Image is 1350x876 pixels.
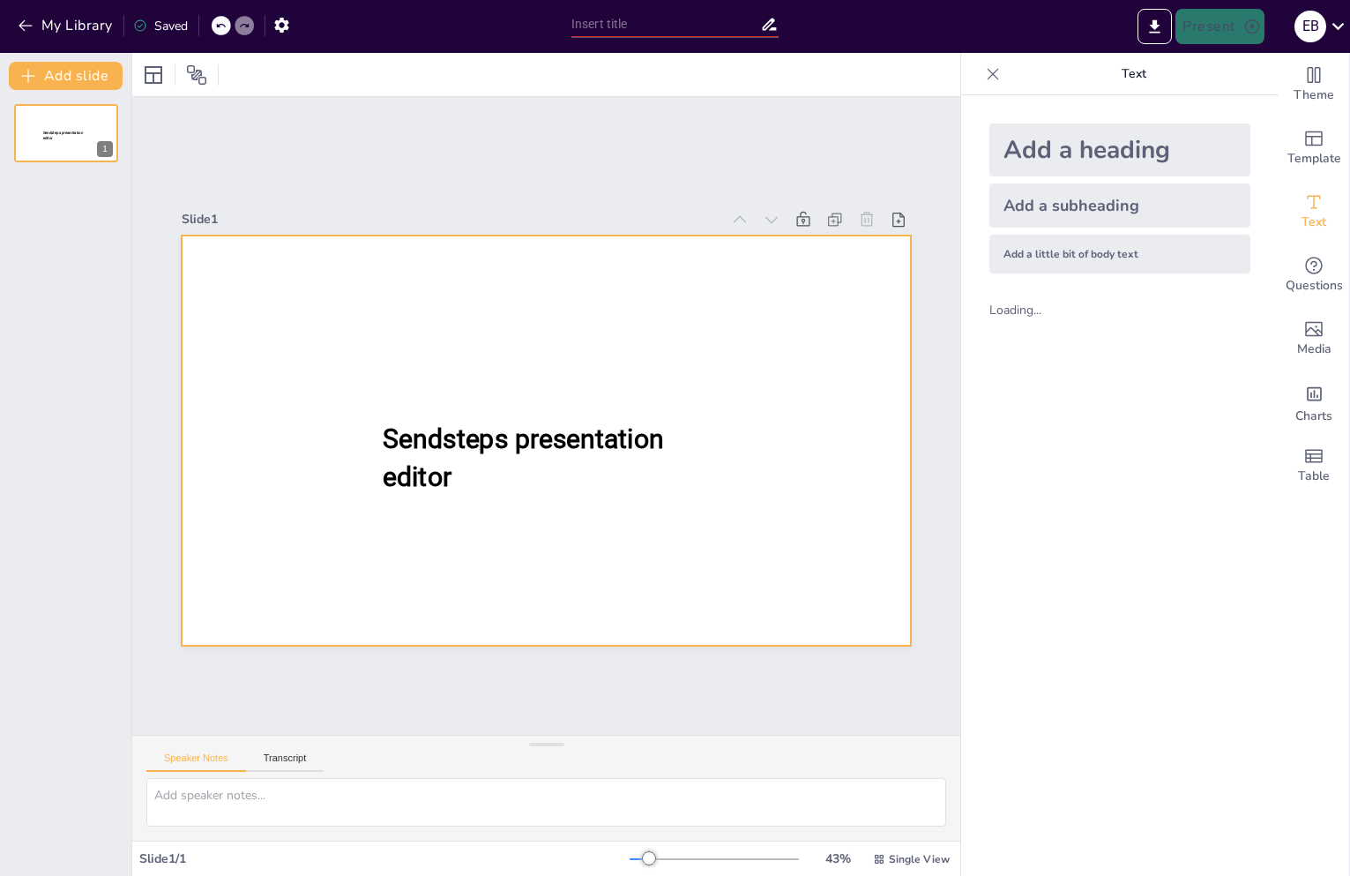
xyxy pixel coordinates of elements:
[1279,307,1349,371] div: Add images, graphics, shapes or video
[571,11,760,37] input: Insert title
[889,852,950,866] span: Single View
[817,850,859,867] div: 43 %
[1279,53,1349,116] div: Change the overall theme
[1286,276,1343,296] span: Questions
[1295,407,1332,426] span: Charts
[1279,243,1349,307] div: Get real-time input from your audience
[1279,116,1349,180] div: Add ready made slides
[43,131,83,140] span: Sendsteps presentation editor
[989,302,1071,318] div: Loading...
[1279,371,1349,434] div: Add charts and graphs
[383,423,663,491] span: Sendsteps presentation editor
[97,141,113,157] div: 1
[246,752,324,772] button: Transcript
[1302,213,1326,232] span: Text
[1297,340,1331,359] span: Media
[989,124,1250,176] div: Add a heading
[1175,9,1264,44] button: Present
[989,183,1250,228] div: Add a subheading
[1279,434,1349,498] div: Add a table
[1294,11,1326,42] div: e b
[14,104,118,162] div: Sendsteps presentation editor1
[1137,9,1172,44] button: Export to PowerPoint
[146,752,246,772] button: Speaker Notes
[1294,9,1326,44] button: e b
[182,211,720,228] div: Slide 1
[13,11,120,40] button: My Library
[1298,467,1330,486] span: Table
[139,850,630,867] div: Slide 1 / 1
[1279,180,1349,243] div: Add text boxes
[133,18,188,34] div: Saved
[186,64,207,86] span: Position
[1287,149,1341,168] span: Template
[9,62,123,90] button: Add slide
[139,61,168,89] div: Layout
[1294,86,1334,105] span: Theme
[989,235,1250,273] div: Add a little bit of body text
[1007,53,1261,95] p: Text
